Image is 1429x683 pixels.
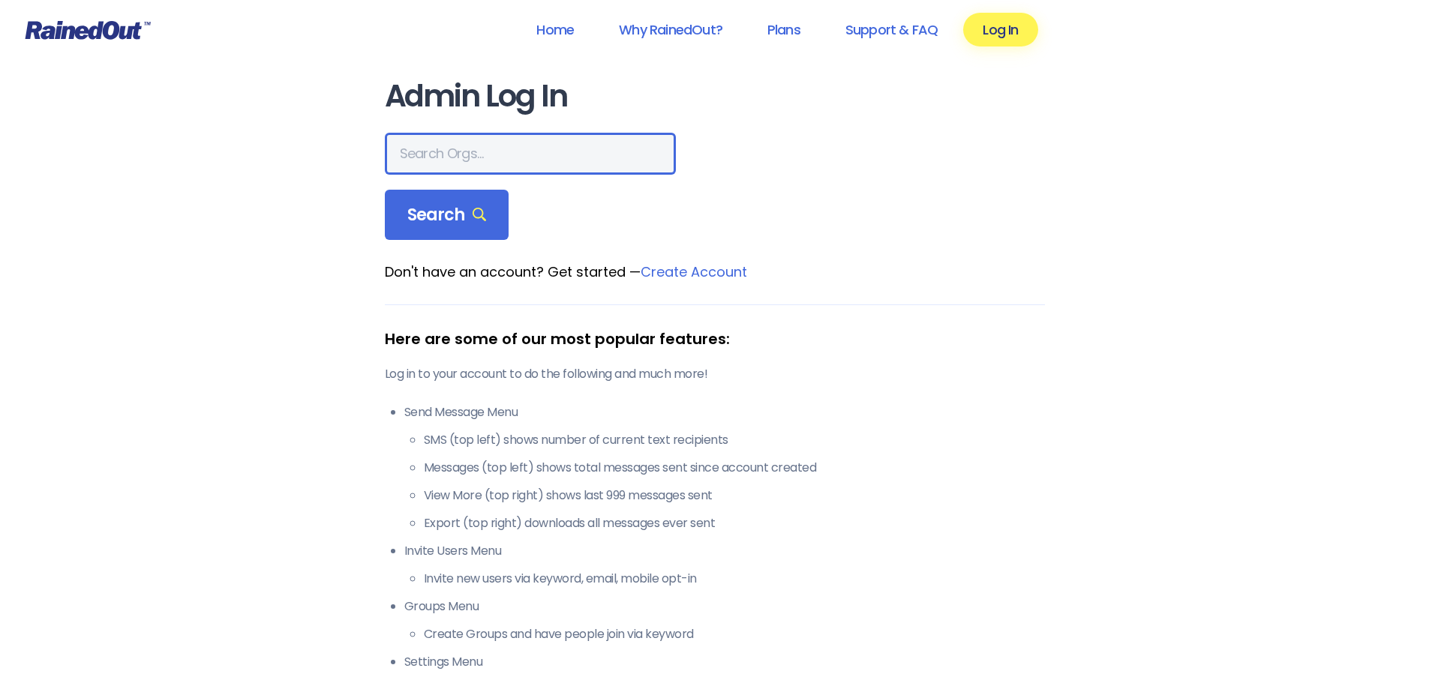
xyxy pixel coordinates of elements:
li: Groups Menu [404,598,1045,643]
li: SMS (top left) shows number of current text recipients [424,431,1045,449]
a: Plans [748,13,820,46]
div: Here are some of our most popular features: [385,328,1045,350]
input: Search Orgs… [385,133,676,175]
a: Log In [963,13,1037,46]
a: Home [517,13,593,46]
li: Invite new users via keyword, email, mobile opt-in [424,570,1045,588]
li: Send Message Menu [404,403,1045,532]
li: View More (top right) shows last 999 messages sent [424,487,1045,505]
div: Search [385,190,509,241]
a: Support & FAQ [826,13,957,46]
li: Messages (top left) shows total messages sent since account created [424,459,1045,477]
span: Search [407,205,487,226]
li: Invite Users Menu [404,542,1045,588]
li: Create Groups and have people join via keyword [424,625,1045,643]
a: Create Account [641,262,747,281]
h1: Admin Log In [385,79,1045,113]
p: Log in to your account to do the following and much more! [385,365,1045,383]
a: Why RainedOut? [599,13,742,46]
li: Export (top right) downloads all messages ever sent [424,514,1045,532]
